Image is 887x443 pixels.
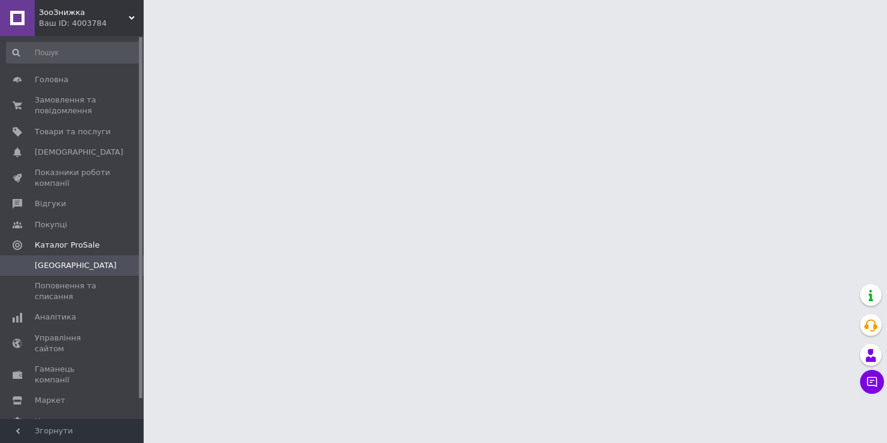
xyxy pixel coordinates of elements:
[35,312,76,323] span: Аналітика
[35,260,117,271] span: [GEOGRAPHIC_DATA]
[39,7,129,18] span: ЗооЗнижка
[6,42,141,64] input: Пошук
[860,370,884,394] button: Чат з покупцем
[35,364,111,385] span: Гаманець компанії
[35,126,111,137] span: Товари та послуги
[35,395,65,406] span: Маркет
[35,219,67,230] span: Покупці
[35,333,111,354] span: Управління сайтом
[35,240,99,251] span: Каталог ProSale
[35,416,96,427] span: Налаштування
[35,95,111,116] span: Замовлення та повідомлення
[35,147,123,158] span: [DEMOGRAPHIC_DATA]
[35,198,66,209] span: Відгуки
[35,281,111,302] span: Поповнення та списання
[39,18,144,29] div: Ваш ID: 4003784
[35,74,68,85] span: Головна
[35,167,111,189] span: Показники роботи компанії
